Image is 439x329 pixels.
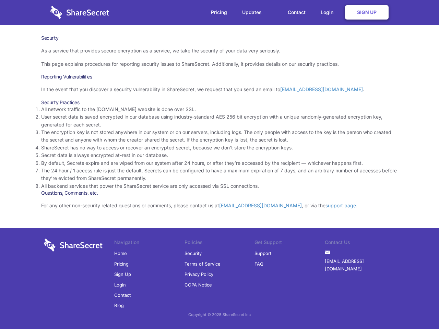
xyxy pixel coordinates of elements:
[114,239,185,248] li: Navigation
[114,290,131,300] a: Contact
[254,259,263,269] a: FAQ
[41,182,398,190] li: All backend services that power the ShareSecret service are only accessed via SSL connections.
[50,6,109,19] img: logo-wordmark-white-trans-d4663122ce5f474addd5e946df7df03e33cb6a1c49d2221995e7729f52c070b2.svg
[325,203,356,208] a: support page
[254,239,325,248] li: Get Support
[41,35,398,41] h1: Security
[345,5,389,20] a: Sign Up
[114,300,124,310] a: Blog
[325,256,395,274] a: [EMAIL_ADDRESS][DOMAIN_NAME]
[41,202,398,209] p: For any other non-security related questions or comments, please contact us at , or via the .
[219,203,302,208] a: [EMAIL_ADDRESS][DOMAIN_NAME]
[41,99,398,106] h3: Security Practices
[314,2,344,23] a: Login
[114,248,127,258] a: Home
[41,86,398,93] p: In the event that you discover a security vulnerability in ShareSecret, we request that you send ...
[41,159,398,167] li: By default, Secrets expire and are wiped from our system after 24 hours, or after they’re accesse...
[41,113,398,129] li: User secret data is saved encrypted in our database using industry-standard AES 256 bit encryptio...
[41,60,398,68] p: This page explains procedures for reporting security issues to ShareSecret. Additionally, it prov...
[185,248,202,258] a: Security
[114,269,131,279] a: Sign Up
[41,167,398,182] li: The 24 hour / 1 access rule is just the default. Secrets can be configured to have a maximum expi...
[185,280,212,290] a: CCPA Notice
[185,259,221,269] a: Terms of Service
[41,74,398,80] h3: Reporting Vulnerabilities
[114,259,129,269] a: Pricing
[41,106,398,113] li: All network traffic to the [DOMAIN_NAME] website is done over SSL.
[114,280,126,290] a: Login
[204,2,234,23] a: Pricing
[254,248,271,258] a: Support
[280,86,363,92] a: [EMAIL_ADDRESS][DOMAIN_NAME]
[44,239,103,252] img: logo-wordmark-white-trans-d4663122ce5f474addd5e946df7df03e33cb6a1c49d2221995e7729f52c070b2.svg
[41,151,398,159] li: Secret data is always encrypted at-rest in our database.
[41,129,398,144] li: The encryption key is not stored anywhere in our system or on our servers, including logs. The on...
[41,47,398,54] p: As a service that provides secure encryption as a service, we take the security of your data very...
[41,144,398,151] li: ShareSecret has no way to access or recover an encrypted secret, because we don’t store the encry...
[281,2,312,23] a: Contact
[325,239,395,248] li: Contact Us
[41,190,398,196] h3: Questions, Comments, etc.
[185,269,213,279] a: Privacy Policy
[185,239,255,248] li: Policies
